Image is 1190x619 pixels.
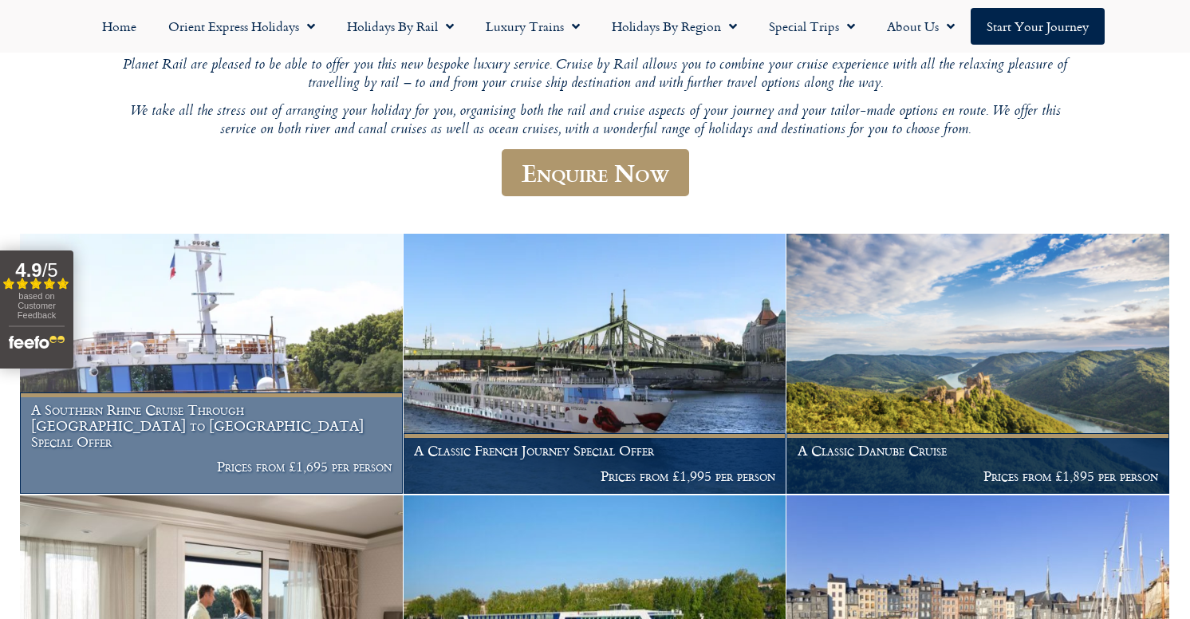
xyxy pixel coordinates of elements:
p: Prices from £1,995 per person [414,468,775,484]
a: About Us [871,8,971,45]
p: Planet Rail are pleased to be able to offer you this new bespoke luxury service. Cruise by Rail a... [116,57,1074,94]
h1: A Classic French Journey Special Offer [414,443,775,459]
nav: Menu [8,8,1182,45]
h1: A Southern Rhine Cruise Through [GEOGRAPHIC_DATA] to [GEOGRAPHIC_DATA] Special Offer [31,402,392,449]
p: We take all the stress out of arranging your holiday for you, organising both the rail and cruise... [116,103,1074,140]
a: A Classic French Journey Special Offer Prices from £1,995 per person [404,234,787,495]
a: Home [86,8,152,45]
a: A Southern Rhine Cruise Through [GEOGRAPHIC_DATA] to [GEOGRAPHIC_DATA] Special Offer Prices from ... [20,234,404,495]
a: A Classic Danube Cruise Prices from £1,895 per person [786,234,1170,495]
a: Holidays by Region [596,8,753,45]
h1: A Classic Danube Cruise [798,443,1159,459]
p: Prices from £1,895 per person [798,468,1159,484]
a: Orient Express Holidays [152,8,331,45]
a: Start your Journey [971,8,1105,45]
a: Luxury Trains [470,8,596,45]
a: Special Trips [753,8,871,45]
a: Enquire Now [502,149,689,196]
a: Holidays by Rail [331,8,470,45]
p: Prices from £1,695 per person [31,459,392,475]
